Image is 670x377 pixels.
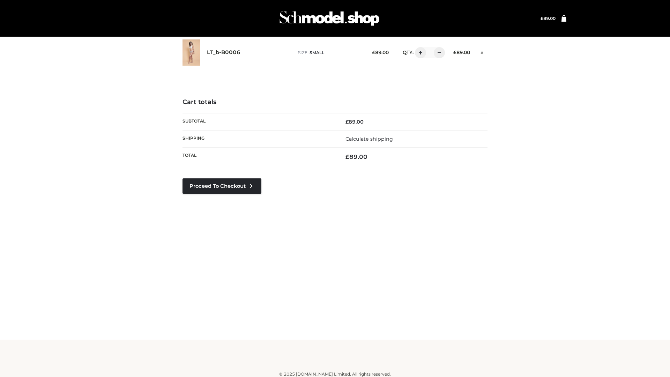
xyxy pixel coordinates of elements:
span: £ [345,153,349,160]
span: £ [372,50,375,55]
p: size : [298,50,361,56]
bdi: 89.00 [453,50,470,55]
span: £ [453,50,456,55]
th: Shipping [183,130,335,147]
a: Proceed to Checkout [183,178,261,194]
h4: Cart totals [183,98,487,106]
a: LT_b-B0006 [207,49,240,56]
bdi: 89.00 [372,50,389,55]
bdi: 89.00 [345,153,367,160]
span: £ [541,16,543,21]
span: SMALL [310,50,324,55]
bdi: 89.00 [345,119,364,125]
div: QTY: [396,47,442,58]
a: Calculate shipping [345,136,393,142]
bdi: 89.00 [541,16,556,21]
th: Subtotal [183,113,335,130]
img: Schmodel Admin 964 [277,5,382,32]
a: Remove this item [477,47,487,56]
th: Total [183,148,335,166]
a: £89.00 [541,16,556,21]
span: £ [345,119,349,125]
